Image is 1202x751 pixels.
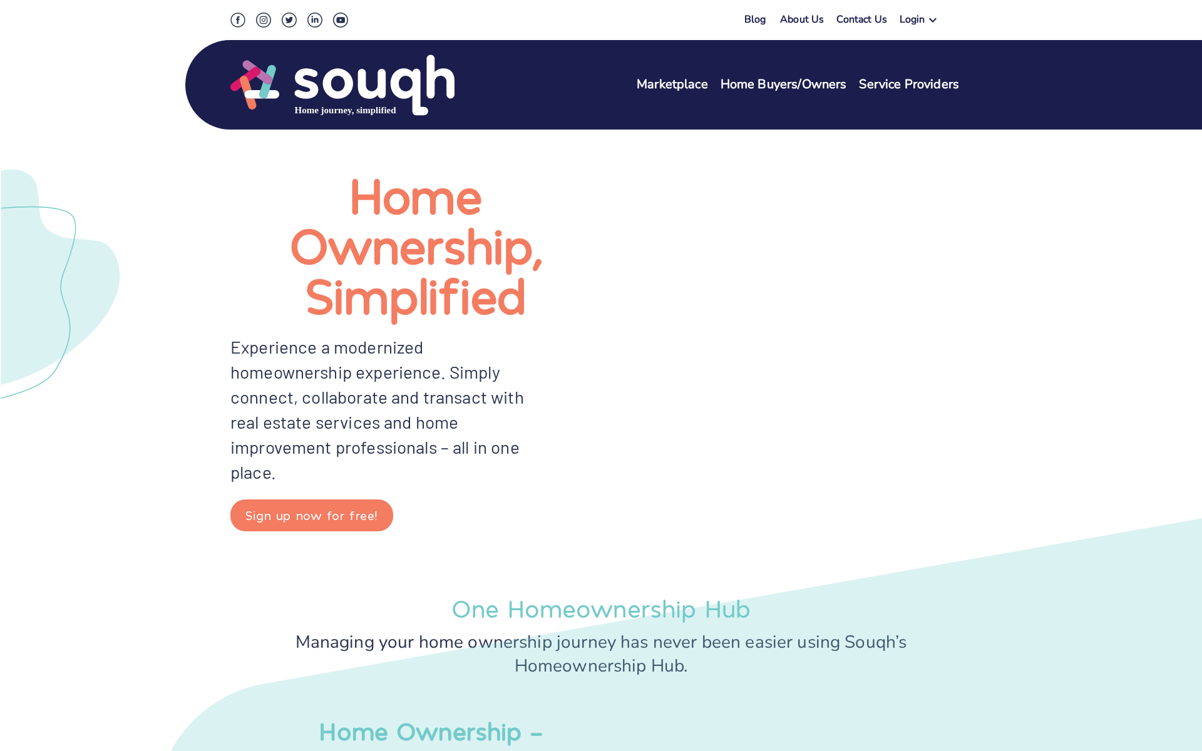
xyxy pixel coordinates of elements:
div: One Homeownership Hub [230,593,972,623]
h1: Home Ownership, Simplified [230,169,601,319]
img: Youtube Social Icon [333,13,348,28]
div: Managing your home ownership journey has never been easier using Souqh’s Homeownership Hub. [230,630,972,678]
div: Sign up now for free! [245,504,378,526]
a: Marketplace [637,76,708,94]
img: Souqh Logo [230,53,455,117]
img: Twitter Social Icon [282,13,297,28]
a: About Us [780,13,824,31]
div: Login [900,13,925,31]
a: Home Buyers/Owners [721,76,847,94]
button: Sign up now for free! [230,499,393,531]
iframe: Souqh it up! Make homeownership stress-free! [614,169,958,408]
img: LinkedIn Social Icon [307,13,322,28]
img: Instagram Social Icon [256,13,271,28]
a: Service Providers [859,76,959,94]
a: Contact Us [836,13,887,31]
a: Blog [744,13,766,26]
img: Facebook Social Icon [230,13,245,28]
div: Experience a modernized homeownership experience. Simply connect, collaborate and transact with r... [230,334,539,484]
